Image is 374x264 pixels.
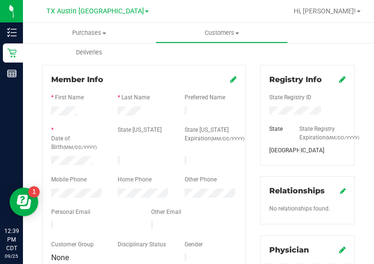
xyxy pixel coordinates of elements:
label: State [US_STATE] Expiration [185,126,237,143]
span: Deliveries [63,48,115,57]
span: (MM/DD/YYYY) [326,135,359,140]
iframe: Resource center unread badge [28,186,40,198]
label: Other Email [151,208,181,216]
label: Disciplinary Status [118,240,166,249]
label: Personal Email [51,208,90,216]
div: State [262,125,292,133]
label: Last Name [121,93,150,102]
label: Gender [185,240,203,249]
label: Date of Birth [51,134,103,151]
label: Mobile Phone [51,175,87,184]
a: Customers [155,23,288,43]
inline-svg: Retail [7,48,17,58]
label: Other Phone [185,175,217,184]
span: Customers [156,29,287,37]
div: [GEOGRAPHIC_DATA] [262,146,292,155]
span: Physician [269,245,309,254]
span: None [51,253,69,262]
inline-svg: Reports [7,69,17,78]
p: 12:39 PM CDT [4,227,19,253]
span: Member Info [51,75,103,84]
label: State Registry ID [269,93,311,102]
iframe: Resource center [10,188,38,216]
label: Home Phone [118,175,152,184]
label: First Name [55,93,84,102]
inline-svg: Inventory [7,28,17,37]
span: Hi, [PERSON_NAME]! [294,7,356,15]
p: 09/25 [4,253,19,260]
span: Purchases [23,29,155,37]
span: Relationships [269,186,325,195]
label: State Registry Expiration [299,125,346,142]
a: Deliveries [23,42,155,63]
label: Customer Group [51,240,94,249]
label: Preferred Name [185,93,225,102]
label: No relationships found. [269,204,330,213]
span: TX Austin [GEOGRAPHIC_DATA] [46,7,144,15]
label: State [US_STATE] [118,126,162,134]
a: Purchases [23,23,155,43]
span: (MM/DD/YYYY) [211,136,244,141]
span: (MM/DD/YYYY) [63,145,97,150]
span: Registry Info [269,75,322,84]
